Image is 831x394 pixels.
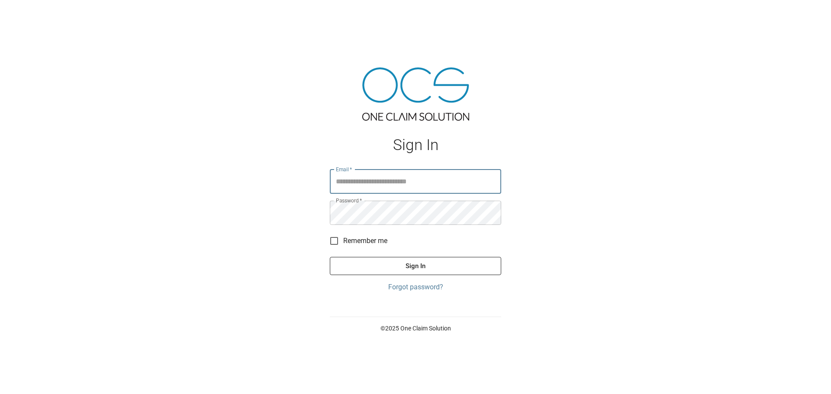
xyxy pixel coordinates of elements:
p: © 2025 One Claim Solution [330,324,501,333]
label: Email [336,166,352,173]
label: Password [336,197,362,204]
img: ocs-logo-tra.png [362,67,469,121]
img: ocs-logo-white-transparent.png [10,5,45,22]
h1: Sign In [330,136,501,154]
button: Sign In [330,257,501,275]
a: Forgot password? [330,282,501,292]
span: Remember me [343,236,387,246]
